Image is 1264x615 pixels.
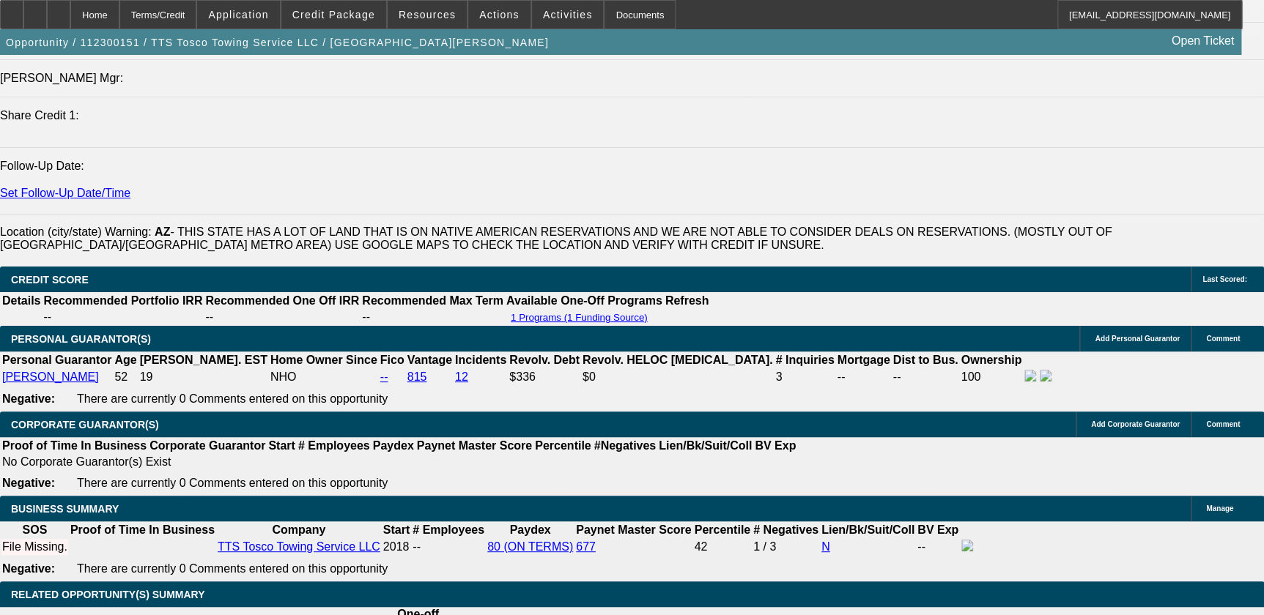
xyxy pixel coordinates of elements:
[2,477,55,489] b: Negative:
[775,369,835,385] td: 3
[1206,335,1240,343] span: Comment
[535,439,591,452] b: Percentile
[140,354,267,366] b: [PERSON_NAME]. EST
[270,369,378,385] td: NHO
[1,455,802,469] td: No Corporate Guarantor(s) Exist
[114,369,137,385] td: 52
[373,439,414,452] b: Paydex
[961,540,973,551] img: facebook-icon.png
[509,354,580,366] b: Revolv. Debt
[1091,420,1180,428] span: Add Corporate Guarantor
[218,540,380,553] a: TTS Tosco Towing Service LLC
[821,540,830,553] a: N
[506,294,663,308] th: Available One-Off Programs
[413,523,484,536] b: # Employees
[413,540,421,553] span: --
[77,392,388,405] span: There are currently 0 Comments entered on this opportunity
[149,439,265,452] b: Corporate Guarantor
[892,369,959,385] td: --
[532,1,604,29] button: Activities
[77,477,388,489] span: There are currently 0 Comments entered on this opportunity
[838,354,890,366] b: Mortgage
[893,354,958,366] b: Dist to Bus.
[837,369,891,385] td: --
[2,562,55,575] b: Negative:
[281,1,386,29] button: Credit Package
[775,354,834,366] b: # Inquiries
[399,9,456,20] span: Resources
[455,354,506,366] b: Incidents
[1206,504,1233,512] span: Manage
[961,354,1021,366] b: Ownership
[139,369,268,385] td: 19
[42,310,203,324] td: --
[1040,370,1052,381] img: linkedin-icon.png
[917,539,959,555] td: --
[268,439,295,452] b: Start
[468,1,531,29] button: Actions
[583,354,773,366] b: Revolv. HELOC [MEDICAL_DATA].
[11,419,159,430] span: CORPORATE GUARANTOR(S)
[380,370,388,383] a: --
[2,392,55,405] b: Negative:
[292,9,375,20] span: Credit Package
[1,439,147,453] th: Proof of Time In Business
[270,354,377,366] b: Home Owner Since
[694,523,750,536] b: Percentile
[821,523,914,536] b: Lien/Bk/Suit/Coll
[479,9,520,20] span: Actions
[753,523,818,536] b: # Negatives
[388,1,467,29] button: Resources
[361,310,504,324] td: --
[2,370,99,383] a: [PERSON_NAME]
[70,523,215,537] th: Proof of Time In Business
[380,354,404,366] b: Fico
[298,439,370,452] b: # Employees
[659,439,752,452] b: Lien/Bk/Suit/Coll
[407,354,452,366] b: Vantage
[11,333,151,345] span: PERSONAL GUARANTOR(S)
[383,523,410,536] b: Start
[77,562,388,575] span: There are currently 0 Comments entered on this opportunity
[509,369,580,385] td: $336
[510,523,551,536] b: Paydex
[487,540,573,553] a: 80 (ON TERMS)
[42,294,203,308] th: Recommended Portfolio IRR
[576,523,691,536] b: Paynet Master Score
[2,540,67,553] div: File Missing.
[6,37,549,48] span: Opportunity / 112300151 / TTS Tosco Towing Service LLC / [GEOGRAPHIC_DATA][PERSON_NAME]
[960,369,1022,385] td: 100
[1202,275,1247,283] span: Last Scored:
[506,311,652,324] button: 1 Programs (1 Funding Source)
[155,225,170,238] b: AZ
[1206,420,1240,428] span: Comment
[197,1,279,29] button: Application
[755,439,796,452] b: BV Exp
[1024,370,1036,381] img: facebook-icon.png
[11,589,204,600] span: RELATED OPPORTUNITY(S) SUMMARY
[272,523,325,536] b: Company
[1,294,41,308] th: Details
[11,274,89,286] span: CREDIT SCORE
[582,369,774,385] td: $0
[576,540,596,553] a: 677
[417,439,532,452] b: Paynet Master Score
[382,539,410,555] td: 2018
[204,310,360,324] td: --
[11,503,119,515] span: BUSINESS SUMMARY
[665,294,710,308] th: Refresh
[1095,335,1180,343] span: Add Personal Guarantor
[917,523,958,536] b: BV Exp
[407,370,427,383] a: 815
[543,9,593,20] span: Activities
[361,294,504,308] th: Recommended Max Term
[694,540,750,553] div: 42
[455,370,468,383] a: 12
[204,294,360,308] th: Recommended One Off IRR
[208,9,268,20] span: Application
[1166,29,1240,53] a: Open Ticket
[594,439,657,452] b: #Negatives
[114,354,136,366] b: Age
[753,540,818,553] div: 1 / 3
[2,354,111,366] b: Personal Guarantor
